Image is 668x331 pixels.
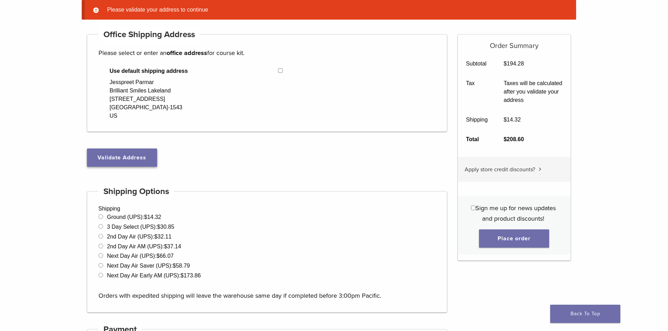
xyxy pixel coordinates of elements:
[107,263,190,269] label: Next Day Air Saver (UPS):
[107,253,174,259] label: Next Day Air (UPS):
[156,253,160,259] span: $
[154,234,171,240] bdi: 32.11
[539,167,541,171] img: caret.svg
[157,224,174,230] bdi: 30.85
[458,130,496,149] th: Total
[110,78,182,120] div: Jesspreet Parmar Brilliant Smiles Lakeland [STREET_ADDRESS] [GEOGRAPHIC_DATA]-1543 US
[496,74,571,110] td: Taxes will be calculated after you validate your address
[479,229,549,248] button: Place order
[475,204,556,222] span: Sign me up for news updates and product discounts!
[104,6,565,14] li: Please validate your address to continue
[173,263,190,269] bdi: 58.79
[144,214,161,220] bdi: 14.32
[181,273,184,278] span: $
[107,243,181,249] label: 2nd Day Air AM (UPS):
[458,54,496,74] th: Subtotal
[87,191,447,312] div: Shipping
[167,49,207,57] strong: office address
[181,273,201,278] bdi: 173.86
[144,214,147,220] span: $
[504,136,507,142] span: $
[156,253,174,259] bdi: 66.07
[107,234,171,240] label: 2nd Day Air (UPS):
[504,136,524,142] bdi: 208.60
[164,243,167,249] span: $
[107,214,161,220] label: Ground (UPS):
[164,243,181,249] bdi: 37.14
[458,110,496,130] th: Shipping
[154,234,157,240] span: $
[471,206,475,210] input: Sign me up for news updates and product discounts!
[504,117,507,123] span: $
[99,48,436,58] p: Please select or enter an for course kit.
[465,166,535,173] span: Apply store credit discounts?
[173,263,176,269] span: $
[99,280,436,301] p: Orders with expedited shipping will leave the warehouse same day if completed before 3:00pm Pacific.
[458,35,571,50] h5: Order Summary
[550,305,620,323] a: Back To Top
[110,67,278,75] span: Use default shipping address
[504,117,521,123] bdi: 14.32
[107,224,174,230] label: 3 Day Select (UPS):
[458,74,496,110] th: Tax
[504,61,524,67] bdi: 194.28
[504,61,507,67] span: $
[99,183,174,200] h4: Shipping Options
[99,26,200,43] h4: Office Shipping Address
[107,273,201,278] label: Next Day Air Early AM (UPS):
[87,149,157,167] button: Validate Address
[157,224,160,230] span: $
